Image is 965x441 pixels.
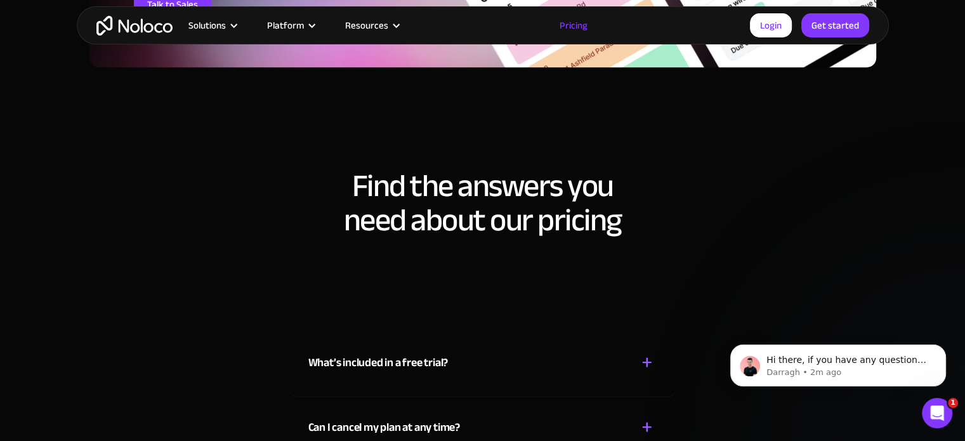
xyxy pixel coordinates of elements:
div: What’s included in a free trial? [308,353,449,372]
a: Login [750,13,792,37]
a: Get started [801,13,869,37]
iframe: Intercom notifications message [711,318,965,407]
a: Pricing [544,17,603,34]
a: home [96,16,173,36]
div: Solutions [173,17,251,34]
div: Solutions [188,17,226,34]
span: 1 [948,398,958,408]
div: Resources [329,17,414,34]
iframe: Intercom live chat [922,398,952,428]
div: Resources [345,17,388,34]
div: + [641,352,653,374]
div: Platform [267,17,304,34]
div: + [641,416,653,438]
div: Can I cancel my plan at any time? [308,418,460,437]
div: Platform [251,17,329,34]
